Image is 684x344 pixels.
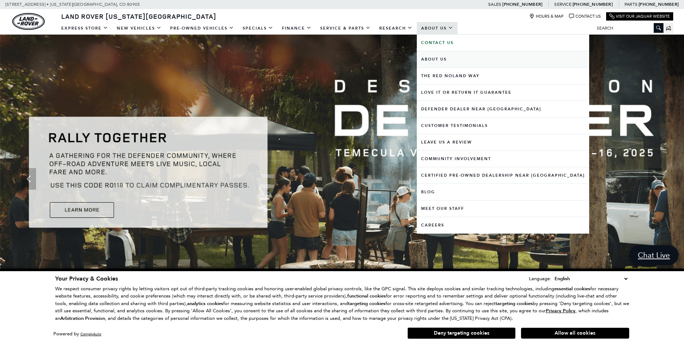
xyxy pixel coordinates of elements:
[421,40,454,45] b: Contact Us
[417,35,589,51] a: Contact Us
[12,13,45,30] a: land-rover
[53,332,101,336] div: Powered by
[529,14,564,19] a: Hours & Map
[553,275,629,283] select: Language Select
[417,22,458,35] a: About Us
[417,167,589,184] a: Certified Pre-Owned Dealership near [GEOGRAPHIC_DATA]
[546,308,575,313] a: Privacy Policy
[278,22,316,35] a: Finance
[238,22,278,35] a: Specials
[187,300,223,307] strong: analytics cookies
[521,328,629,339] button: Allow all cookies
[554,286,590,292] strong: essential cookies
[60,315,105,322] strong: Arbitration Provision
[546,308,575,314] u: Privacy Policy
[166,22,238,35] a: Pre-Owned Vehicles
[417,184,589,200] a: Blog
[417,200,589,217] a: Meet Our Staff
[417,101,589,117] a: Defender Dealer near [GEOGRAPHIC_DATA]
[417,217,589,233] a: Careers
[417,118,589,134] a: Customer Testimonials
[417,68,589,84] a: The Red Noland Way
[417,151,589,167] a: Community Involvement
[625,2,637,7] span: Parts
[591,24,663,32] input: Search
[639,1,679,7] a: [PHONE_NUMBER]
[57,22,112,35] a: EXPRESS STORE
[407,327,516,339] button: Deny targeting cookies
[12,13,45,30] img: Land Rover
[488,2,501,7] span: Sales
[417,134,589,150] a: Leave Us A Review
[529,276,551,281] div: Language:
[80,332,101,336] a: ComplyAuto
[61,12,216,21] span: Land Rover [US_STATE][GEOGRAPHIC_DATA]
[609,14,670,19] a: Visit Our Jaguar Website
[57,22,458,35] nav: Main Navigation
[55,285,629,322] p: We respect consumer privacy rights by letting visitors opt out of third-party tracking cookies an...
[629,245,679,265] a: Chat Live
[347,293,386,299] strong: functional cookies
[316,22,375,35] a: Service & Parts
[57,12,221,21] a: Land Rover [US_STATE][GEOGRAPHIC_DATA]
[375,22,417,35] a: Research
[348,300,385,307] strong: targeting cookies
[634,250,674,260] span: Chat Live
[55,275,118,283] span: Your Privacy & Cookies
[417,84,589,101] a: Love It or Return It Guarantee
[554,2,571,7] span: Service
[573,1,613,7] a: [PHONE_NUMBER]
[5,2,140,7] a: [STREET_ADDRESS] • [US_STATE][GEOGRAPHIC_DATA], CO 80905
[495,300,533,307] strong: targeting cookies
[569,14,601,19] a: Contact Us
[502,1,542,7] a: [PHONE_NUMBER]
[417,51,589,67] a: About Us
[112,22,166,35] a: New Vehicles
